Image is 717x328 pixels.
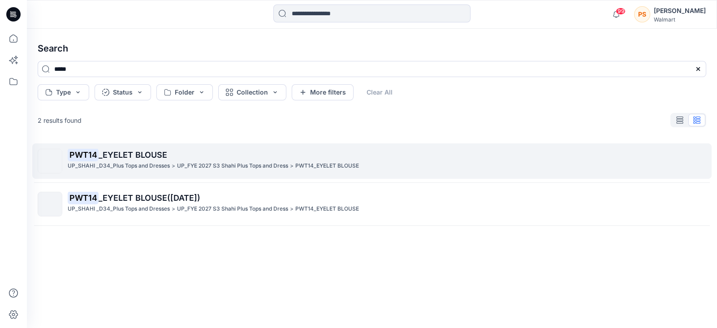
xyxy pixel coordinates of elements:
[177,204,288,214] p: UP_FYE 2027 S3 Shahi Plus Tops and Dress
[654,16,706,23] div: Walmart
[68,161,170,171] p: UP_SHAHI _D34_Plus Tops and Dresses
[32,186,712,222] a: PWT14_EYELET BLOUSE([DATE])UP_SHAHI _D34_Plus Tops and Dresses>UP_FYE 2027 S3 Shahi Plus Tops and...
[99,150,167,160] span: _EYELET BLOUSE
[99,193,200,203] span: _EYELET BLOUSE([DATE])
[38,84,89,100] button: Type
[32,143,712,179] a: PWT14_EYELET BLOUSEUP_SHAHI _D34_Plus Tops and Dresses>UP_FYE 2027 S3 Shahi Plus Tops and Dress>P...
[68,204,170,214] p: UP_SHAHI _D34_Plus Tops and Dresses
[172,204,175,214] p: >
[172,161,175,171] p: >
[156,84,213,100] button: Folder
[634,6,650,22] div: PS
[177,161,288,171] p: UP_FYE 2027 S3 Shahi Plus Tops and Dress
[218,84,286,100] button: Collection
[616,8,626,15] span: 99
[295,161,359,171] p: PWT14_EYELET BLOUSE
[295,204,359,214] p: PWT14_EYELET BLOUSE
[290,204,294,214] p: >
[68,191,99,204] mark: PWT14
[68,148,99,161] mark: PWT14
[292,84,354,100] button: More filters
[38,116,82,125] p: 2 results found
[290,161,294,171] p: >
[95,84,151,100] button: Status
[30,36,713,61] h4: Search
[654,5,706,16] div: [PERSON_NAME]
